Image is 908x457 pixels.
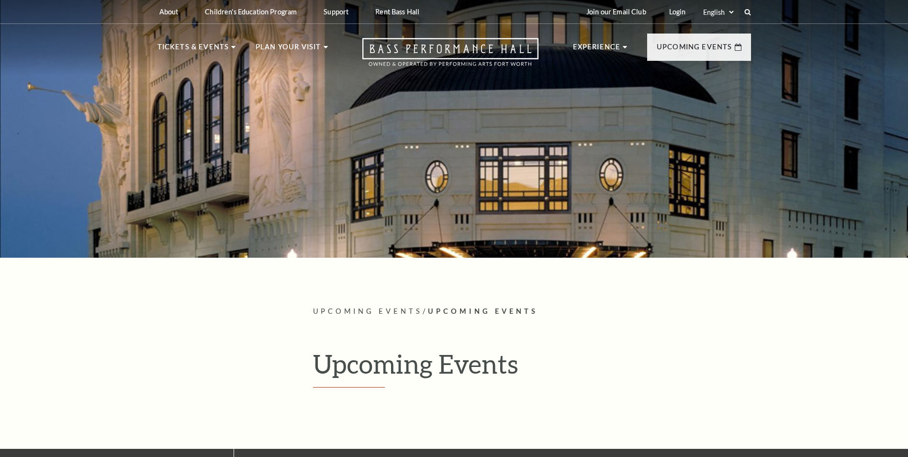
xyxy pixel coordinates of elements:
[313,306,751,318] p: /
[159,8,179,16] p: About
[157,41,229,58] p: Tickets & Events
[324,8,348,16] p: Support
[256,41,321,58] p: Plan Your Visit
[375,8,419,16] p: Rent Bass Hall
[205,8,297,16] p: Children's Education Program
[313,348,751,388] h1: Upcoming Events
[573,41,621,58] p: Experience
[701,8,735,17] select: Select:
[657,41,732,58] p: Upcoming Events
[428,307,538,315] span: Upcoming Events
[313,307,423,315] span: Upcoming Events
